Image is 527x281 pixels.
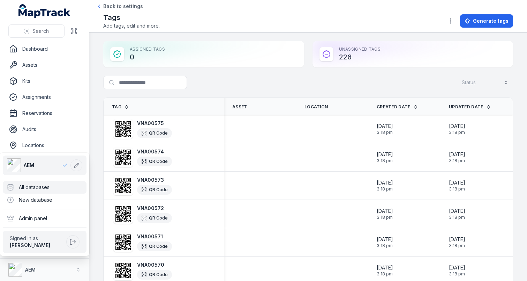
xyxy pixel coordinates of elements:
[25,267,36,273] strong: AEM
[24,162,34,169] span: AEM
[3,212,86,225] div: Admin panel
[10,242,50,248] strong: [PERSON_NAME]
[10,235,63,242] span: Signed in as
[3,181,86,194] div: All databases
[3,194,86,206] div: New database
